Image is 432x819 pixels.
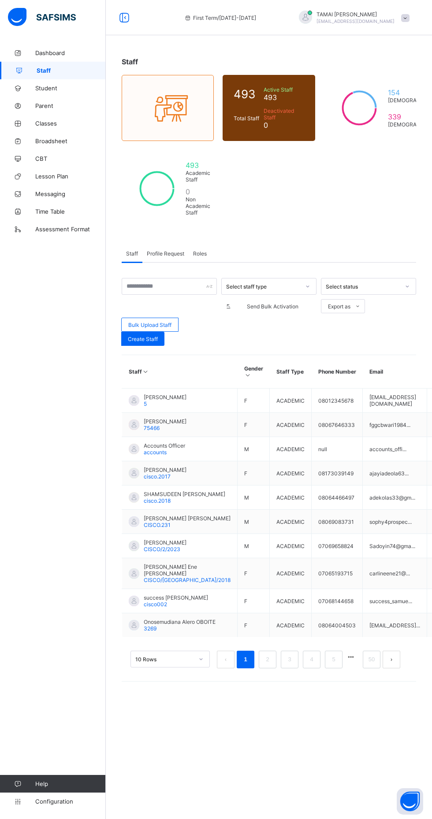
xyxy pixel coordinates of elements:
[128,336,158,342] span: Create Staff
[312,613,363,637] td: 08064004503
[238,613,270,637] td: F
[264,86,304,93] span: Active Staff
[184,15,256,21] span: session/term information
[144,577,231,583] span: CISCO/[GEOGRAPHIC_DATA]/2018
[8,8,76,26] img: safsims
[238,437,270,461] td: M
[325,651,343,668] li: 5
[312,485,363,510] td: 08064466497
[397,788,423,815] button: Open asap
[144,563,231,577] span: [PERSON_NAME] Ene [PERSON_NAME]
[144,467,186,473] span: [PERSON_NAME]
[363,413,427,437] td: fggcbwari1984...
[186,196,210,216] span: Non Academic Staff
[363,534,427,558] td: Sadoyin74@gma...
[144,522,171,528] span: CISCO.231
[383,651,400,668] li: 下一页
[326,283,400,290] div: Select status
[238,589,270,613] td: F
[241,654,250,665] a: 1
[35,780,105,787] span: Help
[35,173,106,180] span: Lesson Plan
[35,208,106,215] span: Time Table
[259,651,276,668] li: 2
[363,558,427,589] td: carlineene21@...
[238,534,270,558] td: M
[285,654,294,665] a: 3
[144,418,186,425] span: [PERSON_NAME]
[37,67,106,74] span: Staff
[144,539,186,546] span: [PERSON_NAME]
[122,355,238,389] th: Staff
[366,654,377,665] a: 50
[226,283,300,290] div: Select staff type
[238,558,270,589] td: F
[144,515,231,522] span: [PERSON_NAME] [PERSON_NAME]
[270,613,312,637] td: ACADEMIC
[270,510,312,534] td: ACADEMIC
[238,355,270,389] th: Gender
[144,449,167,456] span: accounts
[144,497,171,504] span: cisco.2018
[363,461,427,485] td: ajayiadeola63...
[144,625,156,632] span: 3269
[238,485,270,510] td: M
[270,461,312,485] td: ACADEMIC
[317,19,395,24] span: [EMAIL_ADDRESS][DOMAIN_NAME]
[238,389,270,413] td: F
[290,11,413,25] div: TAMAIEmily
[144,473,171,480] span: cisco.2017
[35,49,106,56] span: Dashboard
[270,437,312,461] td: ACADEMIC
[312,437,363,461] td: null
[312,413,363,437] td: 08067646333
[363,437,427,461] td: accounts_offi...
[238,413,270,437] td: F
[363,651,380,668] li: 50
[263,654,272,665] a: 2
[270,413,312,437] td: ACADEMIC
[329,654,338,665] a: 5
[270,534,312,558] td: ACADEMIC
[238,510,270,534] td: M
[270,589,312,613] td: ACADEMIC
[363,589,427,613] td: success_samue...
[144,619,216,625] span: Onosemudiana Alero OBOITE
[35,155,106,162] span: CBT
[312,510,363,534] td: 08069083731
[142,368,149,375] i: Sort in Ascending Order
[312,461,363,485] td: 08173039149
[345,651,357,663] li: 向后 5 页
[35,85,106,92] span: Student
[307,654,316,665] a: 4
[383,651,400,668] button: next page
[193,250,207,257] span: Roles
[231,113,261,124] div: Total Staff
[328,303,350,310] span: Export as
[147,250,184,257] span: Profile Request
[270,558,312,589] td: ACADEMIC
[144,425,160,431] span: 75466
[244,372,252,378] i: Sort in Ascending Order
[312,534,363,558] td: 07069658824
[238,461,270,485] td: F
[264,107,304,121] span: Deactivated Staff
[35,137,106,145] span: Broadsheet
[312,355,363,389] th: Phone Number
[186,170,210,183] span: Academic Staff
[281,651,298,668] li: 3
[122,57,138,66] span: Staff
[217,651,235,668] li: 上一页
[312,589,363,613] td: 07068144658
[186,161,210,170] span: 493
[363,485,427,510] td: adekolas33@gm...
[363,510,427,534] td: sophy4prospec...
[35,102,106,109] span: Parent
[35,226,106,233] span: Assessment Format
[126,250,138,257] span: Staff
[270,485,312,510] td: ACADEMIC
[186,187,210,196] span: 0
[128,322,171,328] span: Bulk Upload Staff
[144,400,147,407] span: 5
[312,389,363,413] td: 08012345678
